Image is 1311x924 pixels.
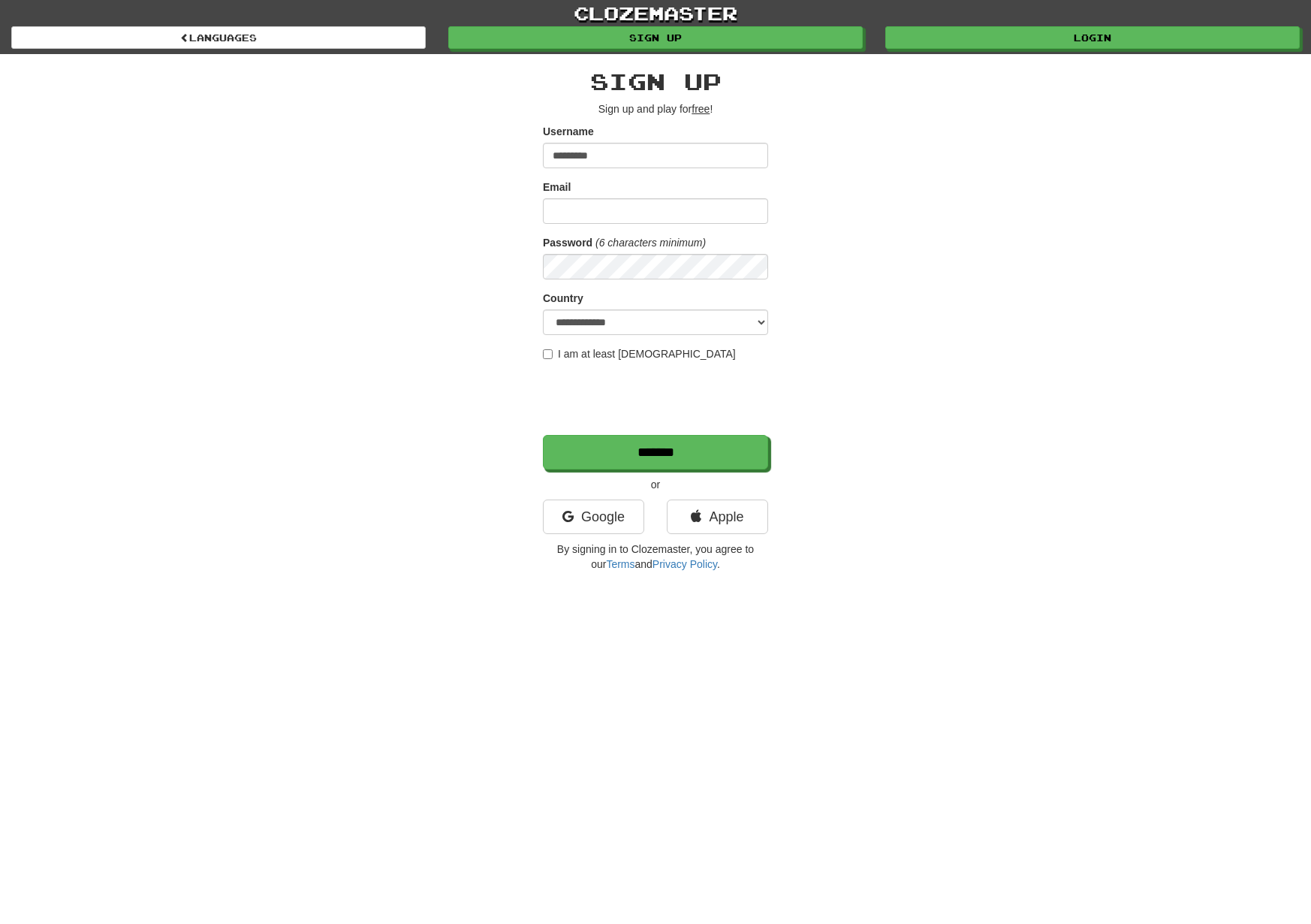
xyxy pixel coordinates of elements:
h2: Sign up [543,69,768,94]
a: Google [543,500,644,534]
a: Sign up [448,26,863,49]
iframe: reCAPTCHA [543,369,771,427]
input: I am at least [DEMOGRAPHIC_DATA] [543,349,553,359]
label: Email [543,180,571,195]
label: Username [543,124,594,139]
em: (6 characters minimum) [595,237,706,249]
a: Languages [11,26,426,49]
a: Login [885,26,1300,49]
a: Apple [667,500,768,534]
a: Terms [606,558,634,570]
label: Country [543,291,583,306]
p: By signing in to Clozemaster, you agree to our and . [543,542,768,572]
p: or [543,477,768,492]
label: Password [543,235,592,250]
label: I am at least [DEMOGRAPHIC_DATA] [543,346,736,361]
p: Sign up and play for ! [543,101,768,116]
u: free [692,103,710,115]
a: Privacy Policy [652,558,717,570]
